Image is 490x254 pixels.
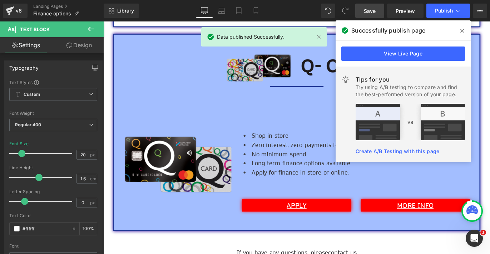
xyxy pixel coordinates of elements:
div: Font Size [9,141,29,146]
span: 1 [480,230,486,235]
div: v6 [14,6,23,15]
b: Custom [24,92,40,98]
a: MORE INFO [328,201,369,210]
span: em [90,176,96,181]
div: Text Color [9,213,97,218]
div: Typography [9,61,39,71]
button: More [473,4,487,18]
li: Long term finance options available [157,153,408,164]
div: Tips for you [356,75,465,84]
span: Publish [435,8,453,14]
div: % [80,223,97,235]
img: tip.png [356,104,465,140]
a: New Library [104,4,139,18]
a: Laptop [213,4,230,18]
b: Regular 400 [15,122,41,127]
a: Mobile [247,4,264,18]
span: px [90,200,96,205]
input: Color [23,225,68,233]
div: Letter Spacing [9,189,97,194]
button: Redo [338,4,352,18]
a: Desktop [196,4,213,18]
span: Text Block [20,26,50,32]
span: Data published Successfully. [217,33,284,41]
li: Zero interest, zero payments for 3 months on all Standard Purchases. [157,133,408,143]
a: Create A/B Testing with this page [356,148,439,154]
li: Shop in store [157,123,408,133]
iframe: Intercom live chat [466,230,483,247]
span: px [90,152,96,157]
span: Save [364,7,376,15]
a: Landing Pages [33,4,104,9]
span: Finance options [33,11,71,16]
a: Tablet [230,4,247,18]
button: Publish [426,4,470,18]
a: View Live Page [341,47,465,61]
span: Successfully publish page [351,26,425,35]
a: Design [53,37,105,53]
a: v6 [3,4,28,18]
div: Font Weight [9,111,97,116]
button: Undo [321,4,335,18]
li: Apply for finance in store or online. [157,164,408,174]
div: Font [9,244,97,249]
div: Line Height [9,165,97,170]
div: Text Styles [9,79,97,85]
li: No minimum spend [157,143,408,154]
a: APPLY [205,201,227,210]
div: Try using A/B testing to compare and find the best-performed version of your page. [356,84,465,98]
a: Preview [387,4,424,18]
img: light.svg [341,75,350,84]
span: Preview [396,7,415,15]
span: Library [117,8,134,14]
